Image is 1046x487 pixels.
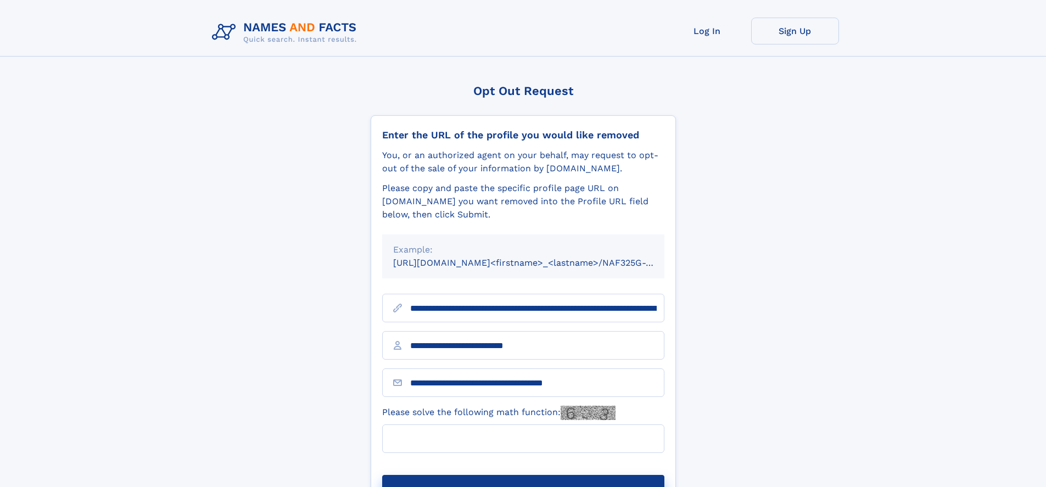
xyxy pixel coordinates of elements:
div: You, or an authorized agent on your behalf, may request to opt-out of the sale of your informatio... [382,149,664,175]
div: Example: [393,243,653,256]
label: Please solve the following math function: [382,406,616,420]
div: Please copy and paste the specific profile page URL on [DOMAIN_NAME] you want removed into the Pr... [382,182,664,221]
img: Logo Names and Facts [208,18,366,47]
a: Sign Up [751,18,839,44]
a: Log In [663,18,751,44]
div: Opt Out Request [371,84,676,98]
small: [URL][DOMAIN_NAME]<firstname>_<lastname>/NAF325G-xxxxxxxx [393,258,685,268]
div: Enter the URL of the profile you would like removed [382,129,664,141]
